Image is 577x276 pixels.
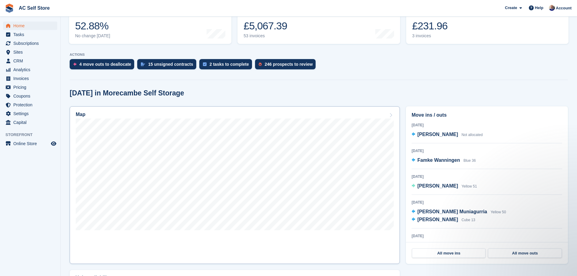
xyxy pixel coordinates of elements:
div: £231.96 [412,20,454,32]
div: [DATE] [412,200,562,205]
a: menu [3,92,57,100]
img: contract_signature_icon-13c848040528278c33f63329250d36e43548de30e8caae1d1a13099fd9432cc5.svg [141,62,145,66]
img: Barry Todd [549,5,555,11]
span: Home [13,22,50,30]
div: 15 unsigned contracts [148,62,193,67]
span: Subscriptions [13,39,50,48]
a: menu [3,139,57,148]
span: Blue 36 [463,158,476,163]
div: 4 move outs to deallocate [79,62,131,67]
div: [DATE] [412,174,562,179]
div: 2 tasks to complete [210,62,249,67]
span: Coupons [13,92,50,100]
span: Online Store [13,139,50,148]
p: ACTIONS [70,53,568,57]
span: Sites [13,48,50,56]
a: menu [3,48,57,56]
a: AC Self Store [16,3,52,13]
a: menu [3,39,57,48]
div: 246 prospects to review [265,62,313,67]
span: Create [505,5,517,11]
a: Month-to-date sales £5,067.39 53 invoices [237,5,400,44]
img: task-75834270c22a3079a89374b754ae025e5fb1db73e45f91037f5363f120a921f8.svg [203,62,207,66]
a: menu [3,101,57,109]
span: Famke Wanningen [417,158,460,163]
a: menu [3,109,57,118]
a: menu [3,83,57,91]
div: [DATE] [412,148,562,154]
span: [PERSON_NAME] Muniagurria [417,209,487,214]
span: Pricing [13,83,50,91]
h2: [DATE] in Morecambe Self Storage [70,89,184,97]
span: Help [535,5,543,11]
img: move_outs_to_deallocate_icon-f764333ba52eb49d3ac5e1228854f67142a1ed5810a6f6cc68b1a99e826820c5.svg [73,62,76,66]
div: [DATE] [412,233,562,239]
a: All move ins [412,248,486,258]
a: [PERSON_NAME] Muniagurria Yellow 50 [412,208,506,216]
a: Famke Wanningen Blue 36 [412,157,476,165]
a: [PERSON_NAME] Cube 13 [412,216,475,224]
a: menu [3,22,57,30]
a: 246 prospects to review [255,59,319,72]
span: Settings [13,109,50,118]
span: Tasks [13,30,50,39]
div: 53 invoices [244,33,289,38]
a: 4 move outs to deallocate [70,59,137,72]
a: 15 unsigned contracts [137,59,199,72]
a: Occupancy 52.88% No change [DATE] [69,5,231,44]
a: [PERSON_NAME] Yellow 51 [412,182,477,190]
span: Account [556,5,572,11]
a: menu [3,30,57,39]
img: stora-icon-8386f47178a22dfd0bd8f6a31ec36ba5ce8667c1dd55bd0f319d3a0aa187defe.svg [5,4,14,13]
span: Cube 13 [462,218,475,222]
a: 2 tasks to complete [199,59,255,72]
span: [PERSON_NAME] [417,217,458,222]
div: No change [DATE] [75,33,110,38]
div: 52.88% [75,20,110,32]
h2: Map [76,112,85,117]
a: [PERSON_NAME] Not allocated [412,131,483,139]
div: 3 invoices [412,33,454,38]
span: [PERSON_NAME] [417,183,458,188]
a: Awaiting payment £231.96 3 invoices [406,5,569,44]
a: All move outs [488,248,562,258]
span: Yellow 50 [491,210,506,214]
a: menu [3,74,57,83]
span: Invoices [13,74,50,83]
div: [DATE] [412,122,562,128]
span: Storefront [5,132,60,138]
span: Analytics [13,65,50,74]
span: Yellow 51 [462,184,477,188]
div: £5,067.39 [244,20,289,32]
span: CRM [13,57,50,65]
a: menu [3,57,57,65]
span: Capital [13,118,50,127]
span: Protection [13,101,50,109]
a: Preview store [50,140,57,147]
span: Not allocated [462,133,483,137]
h2: Move ins / outs [412,111,562,119]
a: menu [3,118,57,127]
a: menu [3,65,57,74]
span: [PERSON_NAME] [417,132,458,137]
img: prospect-51fa495bee0391a8d652442698ab0144808aea92771e9ea1ae160a38d050c398.svg [259,62,262,66]
a: Map [70,106,400,264]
